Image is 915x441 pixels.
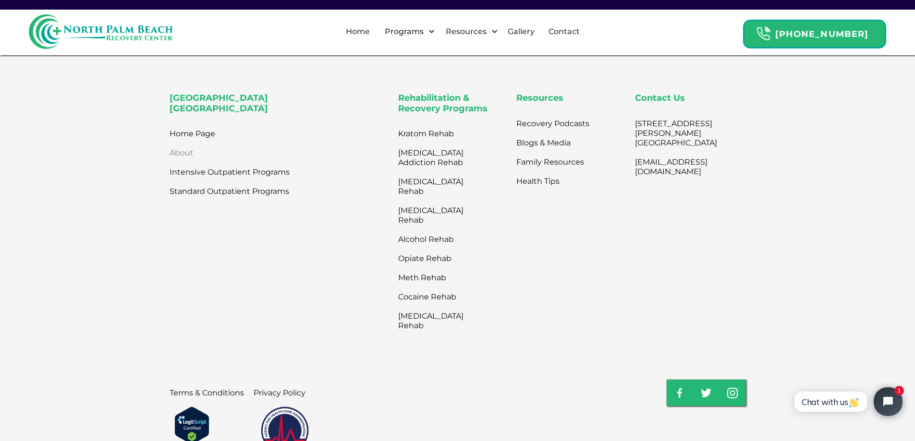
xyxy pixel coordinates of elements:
[170,182,289,201] a: Standard Outpatient Programs
[775,29,868,39] strong: [PHONE_NUMBER]
[398,230,480,249] a: Alcohol Rehab
[635,114,717,153] a: [STREET_ADDRESS][PERSON_NAME][GEOGRAPHIC_DATA]
[398,172,480,201] a: [MEDICAL_DATA] Rehab
[743,15,886,48] a: Header Calendar Icons[PHONE_NUMBER]
[502,16,540,47] a: Gallery
[398,124,480,143] a: Kratom Rehab
[516,172,560,191] a: Health Tips
[340,16,376,47] a: Home
[382,26,426,37] div: Programs
[635,93,685,103] strong: Contact Us
[174,421,209,429] a: Verify LegitScript Approval for www.northpalmrc.com
[443,26,489,37] div: Resources
[784,379,911,424] iframe: Tidio Chat
[254,383,305,403] a: Privacy Policy
[398,268,480,287] a: Meth Rehab
[516,93,563,103] strong: Resources
[438,16,500,47] div: Resources
[516,114,589,133] a: Recovery Podcasts
[377,16,438,47] div: Programs
[398,249,480,268] a: Opiate Rehab
[398,201,480,230] a: [MEDICAL_DATA] Rehab
[398,93,488,114] strong: Rehabilitation & Recovery Programs
[516,153,584,172] a: Family Resources
[398,287,480,307] a: Cocaine Rehab
[635,153,717,181] a: [EMAIL_ADDRESS][DOMAIN_NAME]
[398,143,480,172] a: [MEDICAL_DATA] Addiction Rehab
[756,26,770,41] img: Header Calendar Icons
[170,163,290,182] a: Intensive Outpatient Programs
[516,133,571,153] a: Blogs & Media
[543,16,586,47] a: Contact
[170,124,215,143] a: Home Page
[170,383,244,403] a: Terms & Conditions
[170,93,268,114] strong: [GEOGRAPHIC_DATA] [GEOGRAPHIC_DATA]
[398,307,480,335] a: [MEDICAL_DATA] Rehab
[170,143,194,163] a: About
